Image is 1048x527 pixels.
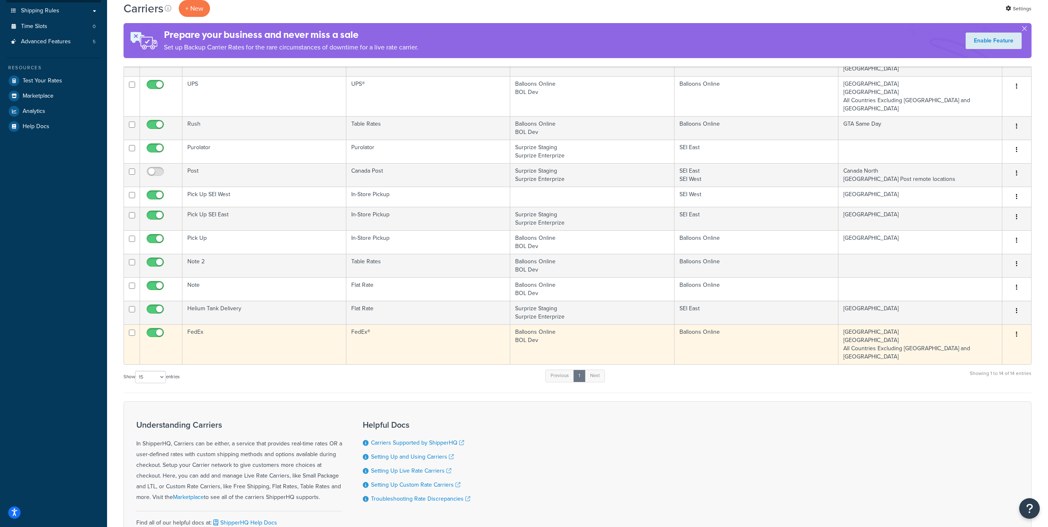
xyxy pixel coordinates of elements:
td: [GEOGRAPHIC_DATA] [838,230,1002,254]
span: Marketplace [23,93,54,100]
td: Balloons Online [675,324,838,364]
a: Next [585,370,605,382]
li: Time Slots [6,19,101,34]
label: Show entries [124,371,180,383]
td: Note [182,277,346,301]
a: Shipping Rules [6,3,101,19]
td: Balloons Online [675,254,838,277]
a: Carriers Supported by ShipperHQ [371,438,464,447]
a: Setting Up Live Rate Carriers [371,466,451,475]
td: Balloons Online BOL Dev [510,277,674,301]
span: Help Docs [23,123,49,130]
td: In-Store Pickup [346,187,510,207]
td: SEI East [675,301,838,324]
td: SEI East [675,207,838,230]
td: FedEx [182,324,346,364]
a: Help Docs [6,119,101,134]
td: [GEOGRAPHIC_DATA] [838,301,1002,324]
a: Test Your Rates [6,73,101,88]
a: Previous [545,370,574,382]
span: Advanced Features [21,38,71,45]
span: Shipping Rules [21,7,59,14]
td: Surprize Staging Surprize Enterprize [510,301,674,324]
a: Setting Up and Using Carriers [371,452,454,461]
a: Marketplace [6,89,101,103]
td: Helium Tank Delivery [182,301,346,324]
td: [GEOGRAPHIC_DATA] [GEOGRAPHIC_DATA] All Countries Excluding [GEOGRAPHIC_DATA] and [GEOGRAPHIC_DATA] [838,76,1002,116]
td: Note 2 [182,254,346,277]
td: SEI East SEI West [675,163,838,187]
td: Balloons Online BOL Dev [510,324,674,364]
td: Rush [182,116,346,140]
td: SEI West [675,187,838,207]
td: Surprize Staging Surprize Enterprize [510,163,674,187]
td: FedEx® [346,324,510,364]
h4: Prepare your business and never miss a sale [164,28,418,42]
td: Balloons Online BOL Dev [510,76,674,116]
a: Marketplace [173,493,204,501]
td: Balloons Online BOL Dev [510,230,674,254]
a: Setting Up Custom Rate Carriers [371,480,460,489]
td: [GEOGRAPHIC_DATA] [GEOGRAPHIC_DATA] All Countries Excluding [GEOGRAPHIC_DATA] and [GEOGRAPHIC_DATA] [838,324,1002,364]
td: Purolator [182,140,346,163]
a: Troubleshooting Rate Discrepancies [371,494,470,503]
td: Post [182,163,346,187]
a: Time Slots 0 [6,19,101,34]
td: In-Store Pickup [346,230,510,254]
td: Pick Up SEI East [182,207,346,230]
td: Flat Rate [346,277,510,301]
td: Purolator [346,140,510,163]
td: [GEOGRAPHIC_DATA] [838,207,1002,230]
td: Balloons Online [675,116,838,140]
span: 0 [93,23,96,30]
td: Surprize Staging Surprize Enterprize [510,140,674,163]
h3: Understanding Carriers [136,420,342,429]
td: Balloons Online [675,277,838,301]
span: 5 [93,38,96,45]
a: Analytics [6,104,101,119]
td: Canada Post [346,163,510,187]
td: Canada North [GEOGRAPHIC_DATA] Post remote locations [838,163,1002,187]
td: Table Rates [346,254,510,277]
a: 1 [573,370,586,382]
td: Balloons Online [675,76,838,116]
td: Surprize Staging Surprize Enterprize [510,207,674,230]
td: GTA Same Day [838,116,1002,140]
td: [GEOGRAPHIC_DATA] [838,187,1002,207]
img: ad-rules-rateshop-fe6ec290ccb7230408bd80ed9643f0289d75e0ffd9eb532fc0e269fcd187b520.png [124,23,164,58]
a: Settings [1006,3,1032,14]
div: In ShipperHQ, Carriers can be either, a service that provides real-time rates OR a user-defined r... [136,420,342,503]
span: Analytics [23,108,45,115]
td: SEI East [675,140,838,163]
span: Time Slots [21,23,47,30]
td: Balloons Online BOL Dev [510,254,674,277]
td: Flat Rate [346,301,510,324]
td: Balloons Online [675,230,838,254]
h3: Helpful Docs [363,420,470,429]
a: ShipperHQ Help Docs [212,518,277,527]
select: Showentries [135,371,166,383]
td: In-Store Pickup [346,207,510,230]
td: UPS [182,76,346,116]
td: Balloons Online BOL Dev [510,116,674,140]
a: Advanced Features 5 [6,34,101,49]
td: UPS® [346,76,510,116]
h1: Carriers [124,0,163,16]
a: Enable Feature [966,33,1022,49]
button: Open Resource Center [1019,498,1040,519]
p: Set up Backup Carrier Rates for the rare circumstances of downtime for a live rate carrier. [164,42,418,53]
td: Pick Up [182,230,346,254]
div: Resources [6,64,101,71]
td: Table Rates [346,116,510,140]
li: Advanced Features [6,34,101,49]
td: Pick Up SEI West [182,187,346,207]
span: Test Your Rates [23,77,62,84]
div: Showing 1 to 14 of 14 entries [970,369,1032,386]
